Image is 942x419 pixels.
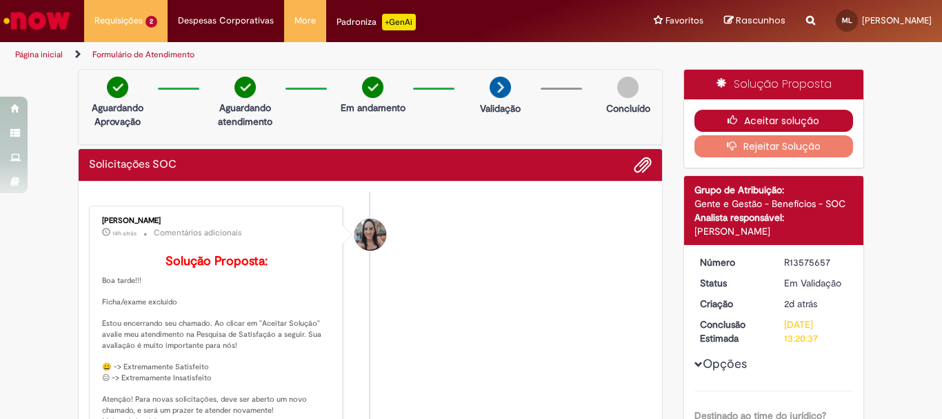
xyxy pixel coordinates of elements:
span: More [294,14,316,28]
span: [PERSON_NAME] [862,14,932,26]
p: Aguardando atendimento [212,101,279,128]
img: check-circle-green.png [234,77,256,98]
time: 30/09/2025 17:50:55 [112,229,137,237]
div: R13575657 [784,255,848,269]
div: [DATE] 13:20:37 [784,318,848,345]
div: 29/09/2025 10:20:33 [784,297,848,311]
dt: Número [690,255,774,269]
button: Adicionar anexos [634,156,652,174]
span: Rascunhos [736,14,785,27]
div: [PERSON_NAME] [694,224,854,238]
div: Grupo de Atribuição: [694,183,854,197]
img: img-circle-grey.png [617,77,639,98]
a: Formulário de Atendimento [92,49,194,60]
b: Solução Proposta: [166,253,268,269]
span: 2 [146,16,157,28]
h2: Solicitações SOC Histórico de tíquete [89,159,177,171]
img: arrow-next.png [490,77,511,98]
span: Despesas Corporativas [178,14,274,28]
div: Gente e Gestão - Benefícios - SOC [694,197,854,211]
img: check-circle-green.png [107,77,128,98]
img: ServiceNow [1,7,72,35]
span: Requisições [94,14,143,28]
div: Em Validação [784,276,848,290]
span: 2d atrás [784,298,817,310]
div: Padroniza [337,14,416,30]
button: Rejeitar Solução [694,135,854,157]
ul: Trilhas de página [10,42,618,68]
div: Analista responsável: [694,211,854,224]
dt: Criação [690,297,774,311]
a: Página inicial [15,49,63,60]
div: Lilian Goncalves Aguiar [354,219,386,251]
p: Concluído [606,101,650,115]
p: +GenAi [382,14,416,30]
span: ML [842,16,852,25]
div: [PERSON_NAME] [102,217,332,225]
div: Solução Proposta [684,70,864,99]
p: Validação [480,101,521,115]
a: Rascunhos [724,14,785,28]
dt: Status [690,276,774,290]
img: check-circle-green.png [362,77,383,98]
button: Aceitar solução [694,110,854,132]
p: Em andamento [341,101,405,115]
time: 29/09/2025 10:20:33 [784,298,817,310]
span: Favoritos [665,14,703,28]
p: Aguardando Aprovação [84,101,151,128]
small: Comentários adicionais [154,227,242,239]
span: 14h atrás [112,229,137,237]
dt: Conclusão Estimada [690,318,774,345]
